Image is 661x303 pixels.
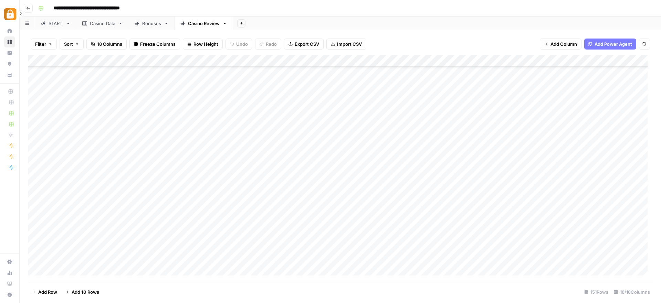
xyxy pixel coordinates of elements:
[60,39,84,50] button: Sort
[4,289,15,300] button: Help + Support
[266,41,277,47] span: Redo
[183,39,223,50] button: Row Height
[326,39,366,50] button: Import CSV
[4,6,15,23] button: Workspace: Adzz
[550,41,577,47] span: Add Column
[28,286,61,297] button: Add Row
[284,39,324,50] button: Export CSV
[4,278,15,289] a: Learning Hub
[4,69,15,80] a: Your Data
[86,39,127,50] button: 18 Columns
[49,20,63,27] div: START
[72,289,99,295] span: Add 10 Rows
[255,39,281,50] button: Redo
[225,39,252,50] button: Undo
[4,8,17,20] img: Adzz Logo
[35,41,46,47] span: Filter
[61,286,103,297] button: Add 10 Rows
[295,41,319,47] span: Export CSV
[76,17,129,30] a: Casino Data
[193,41,218,47] span: Row Height
[142,20,161,27] div: Bonuses
[64,41,73,47] span: Sort
[35,17,76,30] a: START
[611,286,653,297] div: 18/18 Columns
[31,39,57,50] button: Filter
[188,20,220,27] div: Casino Review
[175,17,233,30] a: Casino Review
[129,39,180,50] button: Freeze Columns
[38,289,57,295] span: Add Row
[236,41,248,47] span: Undo
[4,25,15,36] a: Home
[140,41,176,47] span: Freeze Columns
[581,286,611,297] div: 151 Rows
[540,39,581,50] button: Add Column
[4,58,15,69] a: Opportunities
[90,20,115,27] div: Casino Data
[337,41,362,47] span: Import CSV
[4,256,15,267] a: Settings
[584,39,636,50] button: Add Power Agent
[4,47,15,58] a: Insights
[595,41,632,47] span: Add Power Agent
[129,17,175,30] a: Bonuses
[4,267,15,278] a: Usage
[97,41,122,47] span: 18 Columns
[4,36,15,47] a: Browse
